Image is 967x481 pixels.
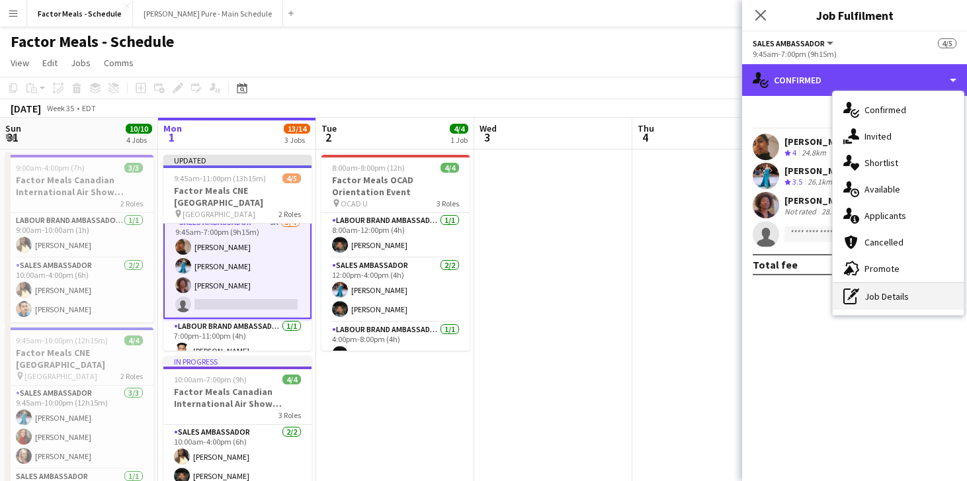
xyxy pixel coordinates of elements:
[120,198,143,208] span: 2 Roles
[16,163,85,173] span: 9:00am-4:00pm (7h)
[332,163,405,173] span: 8:00am-8:00pm (12h)
[174,173,266,183] span: 9:45am-11:00pm (13h15m)
[16,335,108,345] span: 9:45am-10:00pm (12h15m)
[450,124,468,134] span: 4/4
[163,122,182,134] span: Mon
[161,130,182,145] span: 1
[321,258,470,322] app-card-role: Sales Ambassador2/212:00pm-4:00pm (4h)[PERSON_NAME][PERSON_NAME]
[284,135,310,145] div: 3 Jobs
[44,103,77,113] span: Week 35
[450,135,468,145] div: 1 Job
[784,206,819,216] div: Not rated
[819,206,849,216] div: 28.3km
[5,174,153,198] h3: Factor Meals Canadian International Air Show [GEOGRAPHIC_DATA]
[805,177,835,188] div: 26.1km
[163,155,312,165] div: Updated
[163,185,312,208] h3: Factor Meals CNE [GEOGRAPHIC_DATA]
[478,130,497,145] span: 3
[341,198,368,208] span: OCAD U
[5,258,153,322] app-card-role: Sales Ambassador2/210:00am-4:00pm (6h)[PERSON_NAME][PERSON_NAME]
[5,386,153,469] app-card-role: Sales Ambassador3/39:45am-10:00pm (12h15m)[PERSON_NAME][PERSON_NAME][PERSON_NAME]
[636,130,654,145] span: 4
[282,173,301,183] span: 4/5
[5,347,153,371] h3: Factor Meals CNE [GEOGRAPHIC_DATA]
[163,356,312,367] div: In progress
[5,54,34,71] a: View
[5,213,153,258] app-card-role: Labour Brand Ambassadors1/19:00am-10:00am (1h)[PERSON_NAME]
[742,7,967,24] h3: Job Fulfilment
[753,49,956,59] div: 9:45am-7:00pm (9h15m)
[120,371,143,381] span: 2 Roles
[3,130,21,145] span: 31
[163,214,312,319] app-card-role: Sales Ambassador9A3/49:45am-7:00pm (9h15m)[PERSON_NAME][PERSON_NAME][PERSON_NAME]
[833,229,964,255] div: Cancelled
[163,386,312,410] h3: Factor Meals Canadian International Air Show [GEOGRAPHIC_DATA]
[753,38,825,48] span: Sales Ambassador
[784,136,855,148] div: [PERSON_NAME]
[124,163,143,173] span: 3/3
[321,155,470,351] app-job-card: 8:00am-8:00pm (12h)4/4Factor Meals OCAD Orientation Event OCAD U3 RolesLabour Brand Ambassadors1/...
[11,57,29,69] span: View
[5,122,21,134] span: Sun
[104,57,134,69] span: Comms
[638,122,654,134] span: Thu
[278,410,301,420] span: 3 Roles
[163,155,312,351] app-job-card: Updated9:45am-11:00pm (13h15m)4/5Factor Meals CNE [GEOGRAPHIC_DATA] [GEOGRAPHIC_DATA]2 RolesSales...
[480,122,497,134] span: Wed
[126,135,151,145] div: 4 Jobs
[183,209,255,219] span: [GEOGRAPHIC_DATA]
[833,150,964,176] div: Shortlist
[82,103,96,113] div: EDT
[321,122,337,134] span: Tue
[799,148,829,159] div: 24.8km
[174,374,247,384] span: 10:00am-7:00pm (9h)
[321,174,470,198] h3: Factor Meals OCAD Orientation Event
[437,198,459,208] span: 3 Roles
[833,123,964,150] div: Invited
[282,374,301,384] span: 4/4
[71,57,91,69] span: Jobs
[938,38,956,48] span: 4/5
[126,124,152,134] span: 10/10
[792,148,796,157] span: 4
[37,54,63,71] a: Edit
[321,213,470,258] app-card-role: Labour Brand Ambassadors1/18:00am-12:00pm (4h)[PERSON_NAME]
[833,202,964,229] div: Applicants
[124,335,143,345] span: 4/4
[278,209,301,219] span: 2 Roles
[27,1,133,26] button: Factor Meals - Schedule
[11,102,41,115] div: [DATE]
[284,124,310,134] span: 13/14
[319,130,337,145] span: 2
[5,155,153,322] app-job-card: 9:00am-4:00pm (7h)3/3Factor Meals Canadian International Air Show [GEOGRAPHIC_DATA]2 RolesLabour ...
[833,255,964,282] div: Promote
[784,195,855,206] div: [PERSON_NAME]
[163,319,312,364] app-card-role: Labour Brand Ambassadors1/17:00pm-11:00pm (4h)[PERSON_NAME]
[321,322,470,367] app-card-role: Labour Brand Ambassadors1/14:00pm-8:00pm (4h)[PERSON_NAME]
[753,258,798,271] div: Total fee
[833,283,964,310] div: Job Details
[833,176,964,202] div: Available
[42,57,58,69] span: Edit
[99,54,139,71] a: Comms
[65,54,96,71] a: Jobs
[833,97,964,123] div: Confirmed
[742,64,967,96] div: Confirmed
[11,32,174,52] h1: Factor Meals - Schedule
[441,163,459,173] span: 4/4
[792,177,802,187] span: 3.5
[784,165,855,177] div: [PERSON_NAME]
[753,38,835,48] button: Sales Ambassador
[24,371,97,381] span: [GEOGRAPHIC_DATA]
[133,1,283,26] button: [PERSON_NAME] Pure - Main Schedule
